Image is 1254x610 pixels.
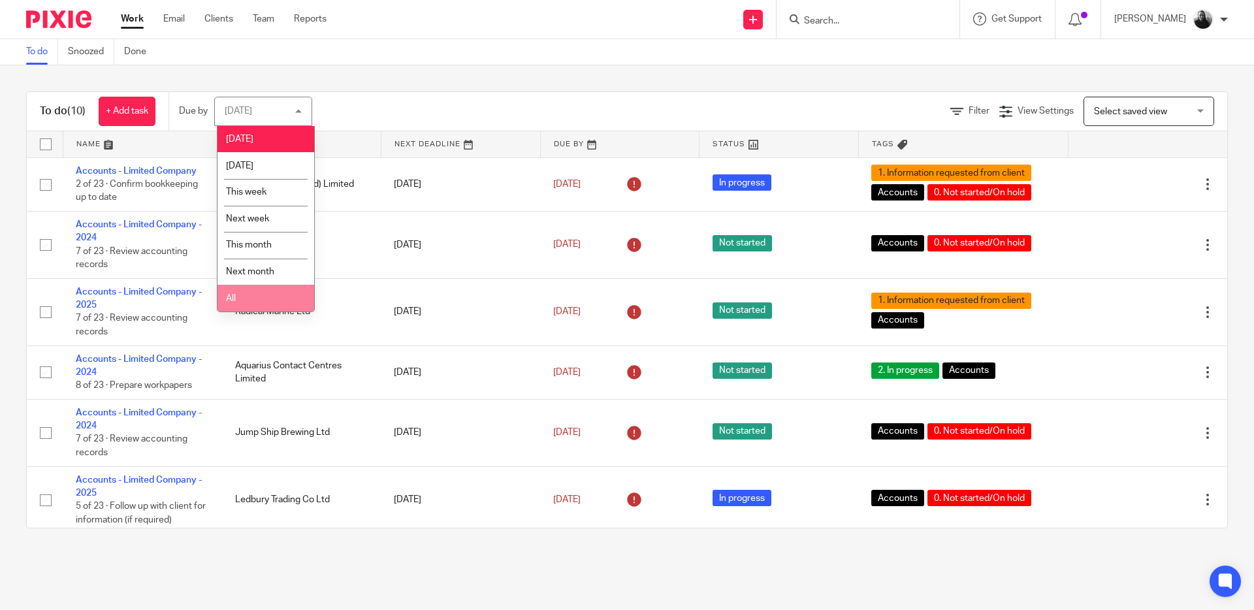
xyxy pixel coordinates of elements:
span: 2. In progress [871,362,939,379]
span: Not started [713,423,772,440]
a: Accounts - Limited Company - 2024 [76,355,202,377]
span: 1. Information requested from client [871,293,1031,309]
span: [DATE] [553,368,581,377]
input: Search [803,16,920,27]
span: [DATE] [226,161,253,170]
td: [DATE] [381,278,540,345]
a: Accounts - Limited Company - 2025 [76,287,202,310]
span: 7 of 23 · Review accounting records [76,247,187,270]
img: IMG_9585.jpg [1193,9,1214,30]
span: Filter [969,106,989,116]
span: Not started [713,302,772,319]
a: Snoozed [68,39,114,65]
span: Tags [872,140,894,148]
span: 0. Not started/On hold [927,235,1031,251]
p: [PERSON_NAME] [1114,12,1186,25]
img: Pixie [26,10,91,28]
td: Ledbury Trading Co Ltd [222,466,381,534]
td: [DATE] [381,211,540,278]
span: Get Support [991,14,1042,24]
span: [DATE] [553,495,581,504]
span: (10) [67,106,86,116]
span: [DATE] [553,307,581,316]
span: [DATE] [553,180,581,189]
span: Accounts [871,423,924,440]
span: All [226,294,236,303]
span: In progress [713,490,771,506]
div: [DATE] [225,106,252,116]
td: [DATE] [381,157,540,211]
span: [DATE] [553,428,581,437]
a: Reports [294,12,327,25]
span: Accounts [871,235,924,251]
td: [DATE] [381,466,540,534]
td: [DATE] [381,345,540,399]
a: Done [124,39,156,65]
td: Jump Ship Brewing Ltd [222,399,381,466]
a: Accounts - Limited Company [76,167,197,176]
span: 0. Not started/On hold [927,490,1031,506]
span: Accounts [942,362,995,379]
a: Accounts - Limited Company - 2024 [76,220,202,242]
span: This week [226,187,266,197]
a: Email [163,12,185,25]
a: Accounts - Limited Company - 2025 [76,475,202,498]
span: Next month [226,267,274,276]
span: Not started [713,235,772,251]
span: 1. Information requested from client [871,165,1031,181]
span: Accounts [871,184,924,201]
span: Accounts [871,312,924,329]
a: To do [26,39,58,65]
span: Not started [713,362,772,379]
span: 0. Not started/On hold [927,423,1031,440]
span: [DATE] [553,240,581,249]
span: View Settings [1018,106,1074,116]
span: [DATE] [226,135,253,144]
a: Team [253,12,274,25]
span: In progress [713,174,771,191]
a: Clients [204,12,233,25]
p: Due by [179,104,208,118]
a: Work [121,12,144,25]
span: 0. Not started/On hold [927,184,1031,201]
a: Accounts - Limited Company - 2024 [76,408,202,430]
span: 2 of 23 · Confirm bookkeeping up to date [76,180,198,202]
span: 7 of 23 · Review accounting records [76,435,187,458]
a: + Add task [99,97,155,126]
span: 7 of 23 · Review accounting records [76,314,187,337]
span: 5 of 23 · Follow up with client for information (if required) [76,502,206,524]
h1: To do [40,104,86,118]
span: 8 of 23 · Prepare workpapers [76,381,192,390]
span: This month [226,240,272,249]
span: Next week [226,214,269,223]
span: Accounts [871,490,924,506]
td: Aquarius Contact Centres Limited [222,345,381,399]
span: Select saved view [1094,107,1167,116]
td: [DATE] [381,399,540,466]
